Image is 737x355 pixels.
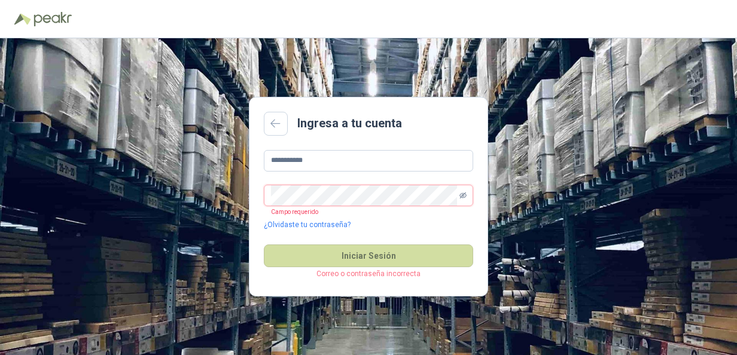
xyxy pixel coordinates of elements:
button: Iniciar Sesión [264,244,473,267]
a: ¿Olvidaste tu contraseña? [264,219,351,231]
p: Correo o contraseña incorrecta [264,268,473,280]
img: Peakr [33,12,72,26]
p: Campo requerido [264,206,318,217]
h2: Ingresa a tu cuenta [297,114,402,133]
img: Logo [14,13,31,25]
span: eye-invisible [459,192,467,199]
